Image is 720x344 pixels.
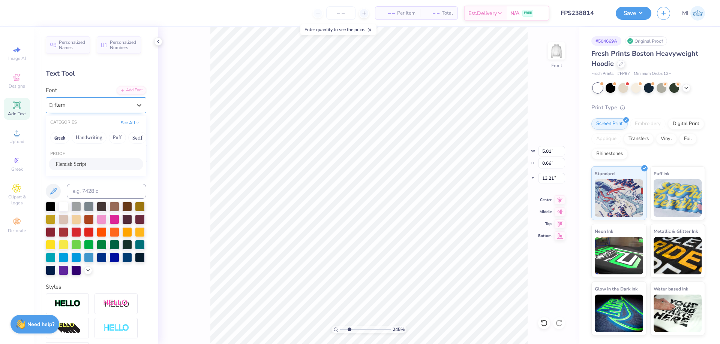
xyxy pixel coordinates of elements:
[326,6,355,20] input: – –
[654,285,688,293] span: Water based Ink
[46,69,146,79] div: Text Tool
[468,9,497,17] span: Est. Delivery
[591,71,613,77] span: Fresh Prints
[595,237,643,274] img: Neon Ink
[654,237,702,274] img: Metallic & Glitter Ink
[397,9,415,17] span: Per Item
[616,7,651,20] button: Save
[393,326,405,333] span: 245 %
[591,148,628,159] div: Rhinestones
[524,10,532,16] span: FREE
[624,133,654,144] div: Transfers
[595,295,643,332] img: Glow in the Dark Ink
[549,43,564,58] img: Front
[9,138,24,144] span: Upload
[50,119,77,126] div: CATEGORIES
[46,283,146,291] div: Styles
[118,119,142,127] button: See All
[656,133,677,144] div: Vinyl
[424,9,439,17] span: – –
[654,295,702,332] img: Water based Ink
[59,40,85,50] span: Personalized Names
[117,86,146,95] div: Add Font
[4,194,30,206] span: Clipart & logos
[103,299,129,308] img: Shadow
[128,132,147,144] button: Serif
[591,103,705,112] div: Print Type
[595,227,613,235] span: Neon Ink
[654,179,702,217] img: Puff Ink
[54,322,81,334] img: 3d Illusion
[11,166,23,172] span: Greek
[110,40,136,50] span: Personalized Numbers
[103,324,129,332] img: Negative Space
[8,55,26,61] span: Image AI
[591,36,621,46] div: # 504669A
[67,184,146,199] input: e.g. 7428 c
[634,71,671,77] span: Minimum Order: 12 +
[8,111,26,117] span: Add Text
[625,36,667,46] div: Original Proof
[690,6,705,21] img: Mark Isaac
[591,133,621,144] div: Applique
[595,179,643,217] img: Standard
[555,6,610,21] input: Untitled Design
[55,160,86,168] span: Flemish Script
[72,132,106,144] button: Handwriting
[682,6,705,21] a: MI
[54,299,81,308] img: Stroke
[668,118,704,130] div: Digital Print
[538,221,552,226] span: Top
[682,9,688,18] span: MI
[654,170,669,177] span: Puff Ink
[442,9,453,17] span: Total
[654,227,698,235] span: Metallic & Glitter Ink
[538,233,552,238] span: Bottom
[538,209,552,214] span: Middle
[8,228,26,234] span: Decorate
[679,133,697,144] div: Foil
[630,118,666,130] div: Embroidery
[617,71,630,77] span: # FP87
[50,132,69,144] button: Greek
[380,9,395,17] span: – –
[27,321,54,328] strong: Need help?
[46,151,146,157] div: Proof
[46,86,57,95] label: Font
[595,170,615,177] span: Standard
[538,197,552,203] span: Center
[595,285,637,293] span: Glow in the Dark Ink
[109,132,126,144] button: Puff
[300,24,376,35] div: Enter quantity to see the price.
[591,49,698,68] span: Fresh Prints Boston Heavyweight Hoodie
[551,62,562,69] div: Front
[510,9,519,17] span: N/A
[591,118,628,130] div: Screen Print
[9,83,25,89] span: Designs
